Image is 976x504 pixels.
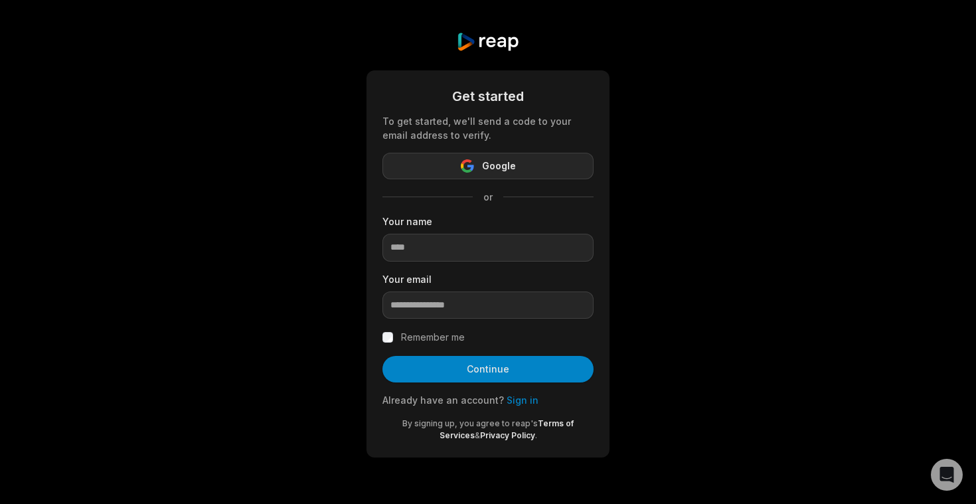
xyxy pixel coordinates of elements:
button: Google [382,153,594,179]
label: Your name [382,214,594,228]
div: Get started [382,86,594,106]
div: Open Intercom Messenger [931,459,963,491]
a: Privacy Policy [480,430,535,440]
span: & [475,430,480,440]
span: Google [482,158,516,174]
span: or [473,190,503,204]
label: Your email [382,272,594,286]
div: To get started, we'll send a code to your email address to verify. [382,114,594,142]
a: Sign in [507,394,538,406]
button: Continue [382,356,594,382]
span: Already have an account? [382,394,504,406]
label: Remember me [401,329,465,345]
span: By signing up, you agree to reap's [402,418,538,428]
span: . [535,430,537,440]
img: reap [456,32,519,52]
